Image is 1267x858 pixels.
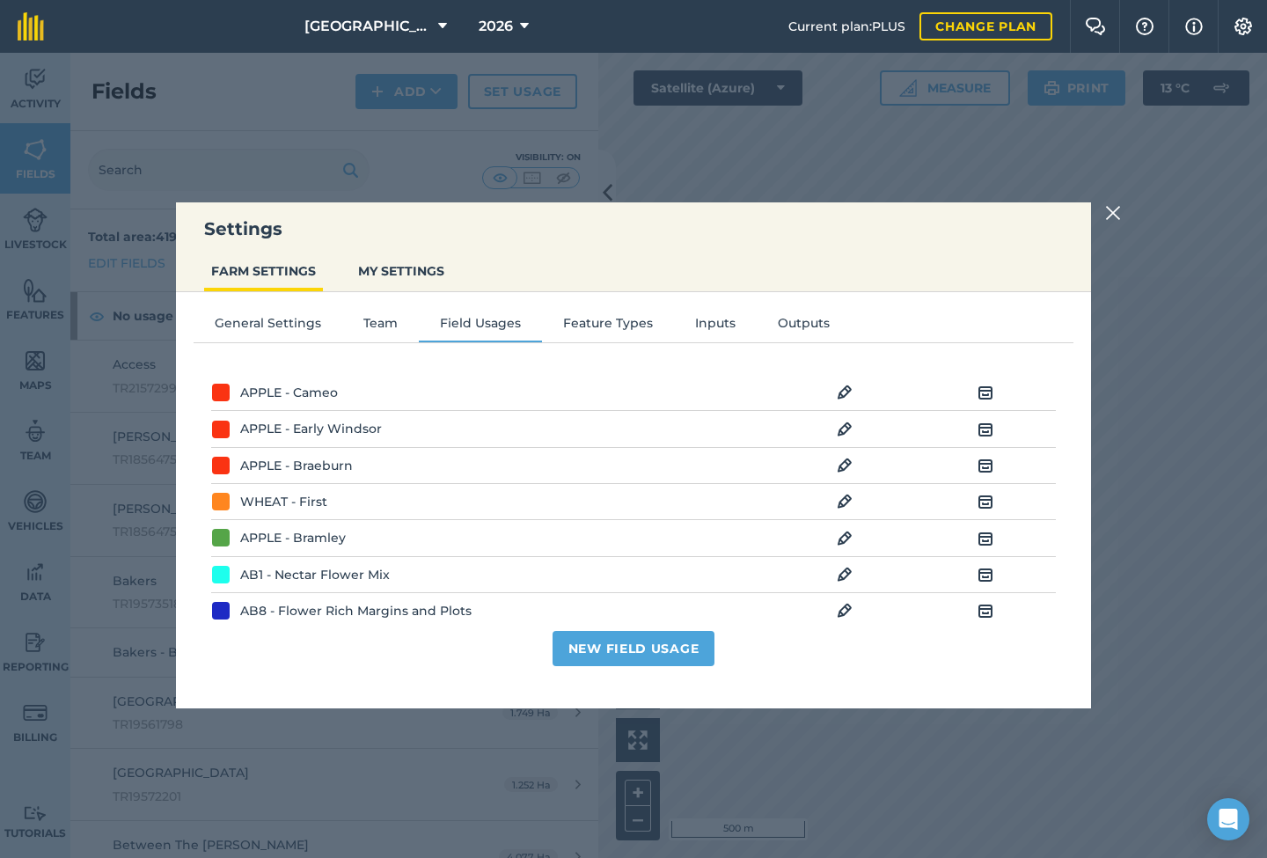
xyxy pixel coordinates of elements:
img: svg+xml;base64,PHN2ZyB4bWxucz0iaHR0cDovL3d3dy53My5vcmcvMjAwMC9zdmciIHdpZHRoPSIxOCIgaGVpZ2h0PSIyNC... [978,455,993,476]
img: svg+xml;base64,PHN2ZyB4bWxucz0iaHR0cDovL3d3dy53My5vcmcvMjAwMC9zdmciIHdpZHRoPSIxOCIgaGVpZ2h0PSIyNC... [978,564,993,585]
img: svg+xml;base64,PHN2ZyB4bWxucz0iaHR0cDovL3d3dy53My5vcmcvMjAwMC9zdmciIHdpZHRoPSIyMiIgaGVpZ2h0PSIzMC... [1105,202,1121,224]
img: Two speech bubbles overlapping with the left bubble in the forefront [1085,18,1106,35]
img: svg+xml;base64,PHN2ZyB4bWxucz0iaHR0cDovL3d3dy53My5vcmcvMjAwMC9zdmciIHdpZHRoPSIxOCIgaGVpZ2h0PSIyNC... [837,455,853,476]
img: svg+xml;base64,PHN2ZyB4bWxucz0iaHR0cDovL3d3dy53My5vcmcvMjAwMC9zdmciIHdpZHRoPSIxOCIgaGVpZ2h0PSIyNC... [837,382,853,403]
button: FARM SETTINGS [204,254,323,288]
div: WHEAT - First [240,492,327,511]
img: svg+xml;base64,PHN2ZyB4bWxucz0iaHR0cDovL3d3dy53My5vcmcvMjAwMC9zdmciIHdpZHRoPSIxOCIgaGVpZ2h0PSIyNC... [978,419,993,440]
button: Inputs [674,313,757,340]
div: APPLE - Braeburn [240,456,353,475]
img: fieldmargin Logo [18,12,44,40]
div: APPLE - Cameo [240,383,338,402]
button: Feature Types [542,313,674,340]
button: MY SETTINGS [351,254,451,288]
span: 2026 [479,16,513,37]
img: svg+xml;base64,PHN2ZyB4bWxucz0iaHR0cDovL3d3dy53My5vcmcvMjAwMC9zdmciIHdpZHRoPSIxOCIgaGVpZ2h0PSIyNC... [978,528,993,549]
img: svg+xml;base64,PHN2ZyB4bWxucz0iaHR0cDovL3d3dy53My5vcmcvMjAwMC9zdmciIHdpZHRoPSIxOCIgaGVpZ2h0PSIyNC... [837,600,853,621]
span: [GEOGRAPHIC_DATA] [304,16,431,37]
img: A cog icon [1233,18,1254,35]
button: Outputs [757,313,851,340]
img: A question mark icon [1134,18,1155,35]
h3: Settings [176,216,1091,241]
img: svg+xml;base64,PHN2ZyB4bWxucz0iaHR0cDovL3d3dy53My5vcmcvMjAwMC9zdmciIHdpZHRoPSIxOCIgaGVpZ2h0PSIyNC... [837,564,853,585]
button: Field Usages [419,313,542,340]
button: General Settings [194,313,342,340]
div: Open Intercom Messenger [1207,798,1249,840]
button: New Field Usage [553,631,715,666]
img: svg+xml;base64,PHN2ZyB4bWxucz0iaHR0cDovL3d3dy53My5vcmcvMjAwMC9zdmciIHdpZHRoPSIxOCIgaGVpZ2h0PSIyNC... [837,419,853,440]
img: svg+xml;base64,PHN2ZyB4bWxucz0iaHR0cDovL3d3dy53My5vcmcvMjAwMC9zdmciIHdpZHRoPSIxOCIgaGVpZ2h0PSIyNC... [978,382,993,403]
div: AB8 - Flower Rich Margins and Plots [240,601,472,620]
img: svg+xml;base64,PHN2ZyB4bWxucz0iaHR0cDovL3d3dy53My5vcmcvMjAwMC9zdmciIHdpZHRoPSIxOCIgaGVpZ2h0PSIyNC... [978,491,993,512]
img: svg+xml;base64,PHN2ZyB4bWxucz0iaHR0cDovL3d3dy53My5vcmcvMjAwMC9zdmciIHdpZHRoPSIxOCIgaGVpZ2h0PSIyNC... [978,600,993,621]
img: svg+xml;base64,PHN2ZyB4bWxucz0iaHR0cDovL3d3dy53My5vcmcvMjAwMC9zdmciIHdpZHRoPSIxOCIgaGVpZ2h0PSIyNC... [837,491,853,512]
span: Current plan : PLUS [788,17,905,36]
a: Change plan [919,12,1052,40]
div: AB1 - Nectar Flower Mix [240,565,390,584]
div: APPLE - Early Windsor [240,419,382,438]
div: APPLE - Bramley [240,528,346,547]
button: Team [342,313,419,340]
img: svg+xml;base64,PHN2ZyB4bWxucz0iaHR0cDovL3d3dy53My5vcmcvMjAwMC9zdmciIHdpZHRoPSIxNyIgaGVpZ2h0PSIxNy... [1185,16,1203,37]
img: svg+xml;base64,PHN2ZyB4bWxucz0iaHR0cDovL3d3dy53My5vcmcvMjAwMC9zdmciIHdpZHRoPSIxOCIgaGVpZ2h0PSIyNC... [837,528,853,549]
